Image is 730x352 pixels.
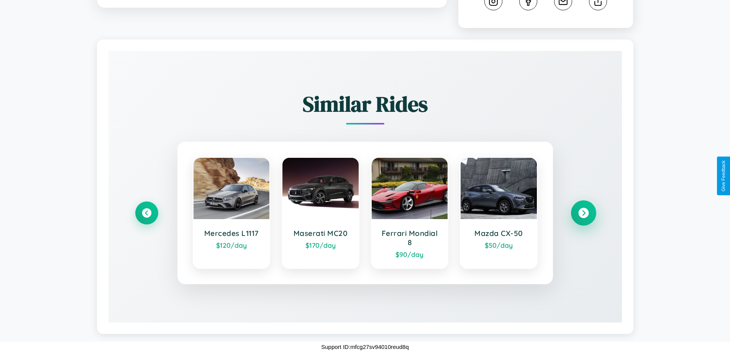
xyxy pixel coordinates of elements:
[379,250,440,259] div: $ 90 /day
[282,157,359,269] a: Maserati MC20$170/day
[460,157,538,269] a: Mazda CX-50$50/day
[201,241,262,249] div: $ 120 /day
[468,241,529,249] div: $ 50 /day
[321,342,408,352] p: Support ID: mfcg27sv94010reud8q
[290,241,351,249] div: $ 170 /day
[721,160,726,192] div: Give Feedback
[371,157,449,269] a: Ferrari Mondial 8$90/day
[379,229,440,247] h3: Ferrari Mondial 8
[468,229,529,238] h3: Mazda CX-50
[201,229,262,238] h3: Mercedes L1117
[193,157,271,269] a: Mercedes L1117$120/day
[290,229,351,238] h3: Maserati MC20
[135,89,595,119] h2: Similar Rides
